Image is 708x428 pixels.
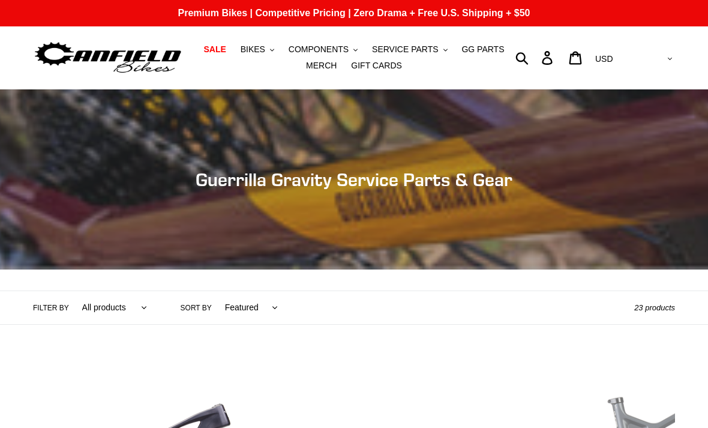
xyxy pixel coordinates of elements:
span: GIFT CARDS [351,61,402,71]
button: BIKES [235,41,280,58]
span: SALE [203,44,226,55]
label: Filter by [33,303,69,313]
a: GIFT CARDS [345,58,408,74]
span: GG PARTS [461,44,504,55]
span: Guerrilla Gravity Service Parts & Gear [196,169,512,190]
span: COMPONENTS [289,44,349,55]
a: SALE [197,41,232,58]
button: COMPONENTS [283,41,364,58]
a: GG PARTS [455,41,510,58]
span: SERVICE PARTS [372,44,438,55]
button: SERVICE PARTS [366,41,453,58]
label: Sort by [181,303,212,313]
img: Canfield Bikes [33,39,183,77]
span: BIKES [241,44,265,55]
a: MERCH [300,58,343,74]
span: 23 products [634,303,675,312]
span: MERCH [306,61,337,71]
